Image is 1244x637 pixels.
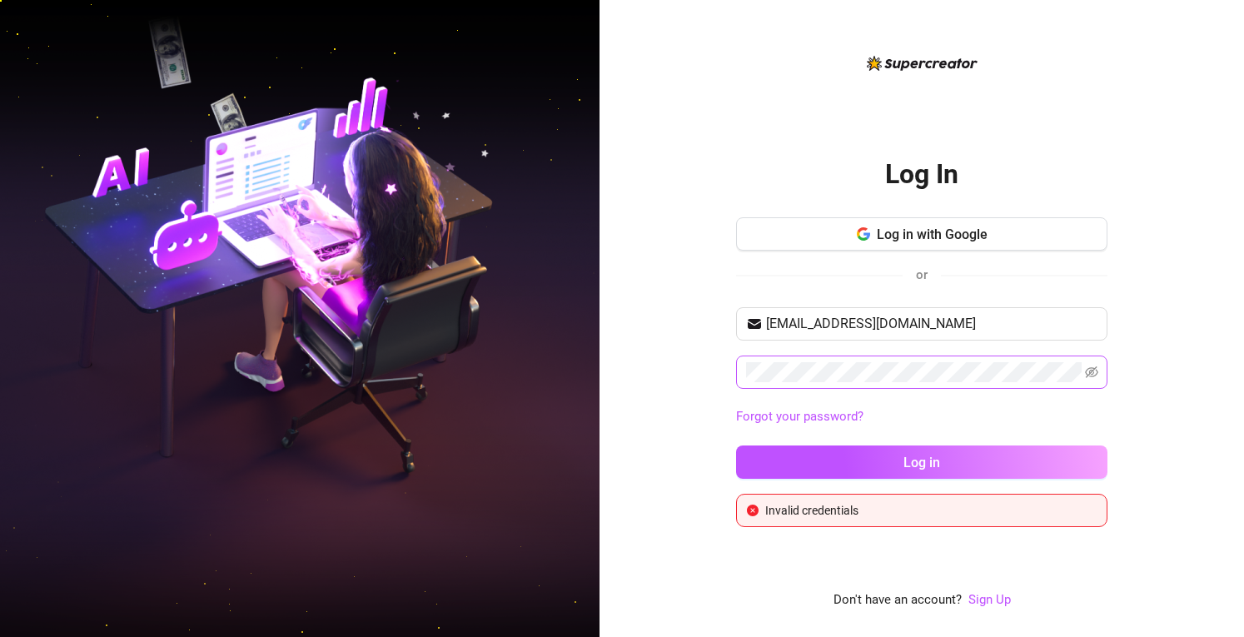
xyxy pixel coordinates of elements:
span: or [916,267,928,282]
span: eye-invisible [1085,366,1098,379]
span: Log in with Google [877,226,988,242]
img: logo-BBDzfeDw.svg [867,56,978,71]
span: Log in [903,455,940,470]
a: Sign Up [968,592,1011,607]
div: Invalid credentials [765,501,1097,520]
a: Forgot your password? [736,409,863,424]
button: Log in [736,445,1107,479]
h2: Log In [885,157,958,192]
span: close-circle [747,505,759,516]
span: Don't have an account? [833,590,962,610]
button: Log in with Google [736,217,1107,251]
input: Your email [766,314,1097,334]
a: Forgot your password? [736,407,1107,427]
a: Sign Up [968,590,1011,610]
